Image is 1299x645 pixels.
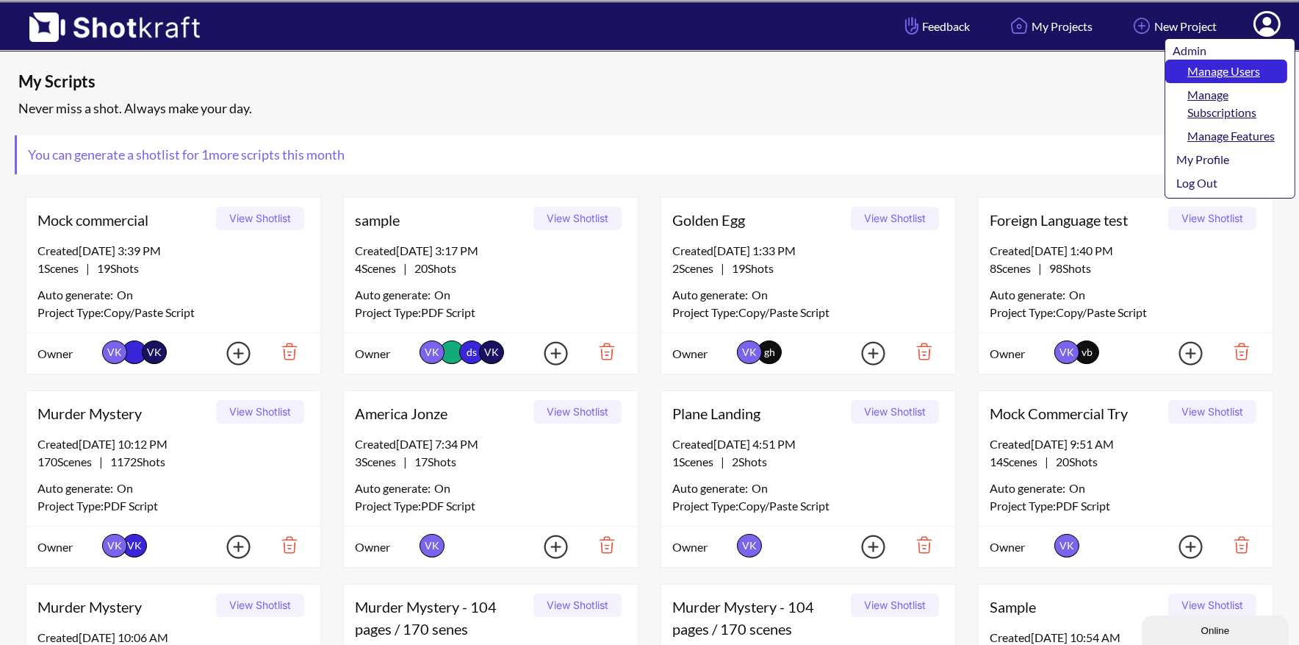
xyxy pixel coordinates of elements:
span: VK [1054,341,1079,364]
button: View Shotlist [851,400,939,424]
span: Owner [355,538,416,556]
div: Admin [1173,42,1287,60]
span: | [355,453,456,471]
span: | [37,260,139,277]
div: Project Type: Copy/Paste Script [672,304,944,321]
span: Owner [990,538,1051,556]
span: Auto generate: [672,480,752,497]
span: 1 Scenes [37,261,86,275]
div: Created [DATE] 9:51 AM [990,435,1262,453]
span: America Jonze [355,402,528,424]
img: Hand Icon [902,13,922,38]
span: Owner [355,345,416,363]
span: 170 Scenes [37,455,99,468]
div: Project Type: PDF Script [355,304,627,321]
button: View Shotlist [216,207,304,230]
div: Project Type: PDF Script [355,497,627,515]
span: VK [420,534,445,557]
div: Project Type: PDF Script [37,497,309,515]
span: 1172 Shots [103,455,165,468]
button: View Shotlist [1168,400,1256,424]
a: Log Out [1165,171,1287,195]
span: Auto generate: [355,286,434,304]
span: 2 Shots [724,455,767,468]
img: Trash Icon [893,532,944,557]
img: Add Icon [204,530,255,563]
img: Add Icon [1129,13,1154,38]
a: New Project [1118,7,1228,46]
img: Add Icon [1156,337,1207,370]
span: Auto generate: [990,286,1069,304]
span: Owner [672,538,733,556]
span: gh [764,346,775,358]
span: VK [102,341,127,364]
span: Auto generate: [37,480,117,497]
span: Golden Egg [672,209,846,231]
button: View Shotlist [533,594,622,617]
div: Created [DATE] 10:12 PM [37,435,309,453]
span: 98 Shots [1042,261,1091,275]
img: Trash Icon [259,532,309,557]
img: Trash Icon [259,339,309,364]
div: Created [DATE] 1:40 PM [990,242,1262,260]
img: Trash Icon [893,339,944,364]
span: On [117,480,133,497]
img: Add Icon [838,530,890,563]
span: 2 Scenes [672,261,721,275]
span: Sample [990,596,1163,618]
span: Auto generate: [355,480,434,497]
span: On [434,480,450,497]
iframe: chat widget [1142,613,1292,645]
span: 20 Shots [407,261,456,275]
button: View Shotlist [851,594,939,617]
span: 19 Shots [724,261,774,275]
a: Manage Features [1165,124,1287,148]
img: Trash Icon [576,532,627,557]
span: VK [479,341,504,364]
span: VK [1054,534,1079,557]
span: On [1069,480,1085,497]
span: Murder Mystery [37,596,211,618]
span: sample [355,209,528,231]
img: Add Icon [521,337,572,370]
img: Add Icon [204,337,255,370]
span: On [752,480,768,497]
span: On [434,286,450,304]
a: My Projects [996,7,1104,46]
span: You can generate a shotlist for [17,135,356,174]
span: VK [102,534,127,557]
img: Trash Icon [1211,339,1262,364]
div: Project Type: Copy/Paste Script [37,304,309,321]
span: On [1069,286,1085,304]
span: Mock Commercial Try [990,402,1163,424]
span: 1 more scripts this month [199,146,345,163]
span: Owner [37,345,98,363]
img: Add Icon [521,530,572,563]
div: Created [DATE] 4:51 PM [672,435,944,453]
span: ds [459,341,484,364]
span: Foreign Language test [990,209,1163,231]
button: View Shotlist [216,400,304,424]
span: VK [737,534,762,557]
button: View Shotlist [1168,594,1256,617]
span: 8 Scenes [990,261,1038,275]
span: | [355,260,456,277]
span: 1 Scenes [672,455,721,468]
span: 17 Shots [407,455,456,468]
span: My Scripts [18,71,971,93]
div: Created [DATE] 3:17 PM [355,242,627,260]
span: Mock commercial [37,209,211,231]
div: Created [DATE] 1:33 PM [672,242,944,260]
img: Trash Icon [1211,532,1262,557]
span: On [117,286,133,304]
span: Owner [990,345,1051,363]
span: | [990,260,1091,277]
button: View Shotlist [851,207,939,230]
img: Add Icon [1156,530,1207,563]
div: Project Type: Copy/Paste Script [672,497,944,515]
span: 4 Scenes [355,261,403,275]
div: Never miss a shot. Always make your day. [15,96,1292,121]
span: | [37,453,165,471]
span: 20 Shots [1048,455,1098,468]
